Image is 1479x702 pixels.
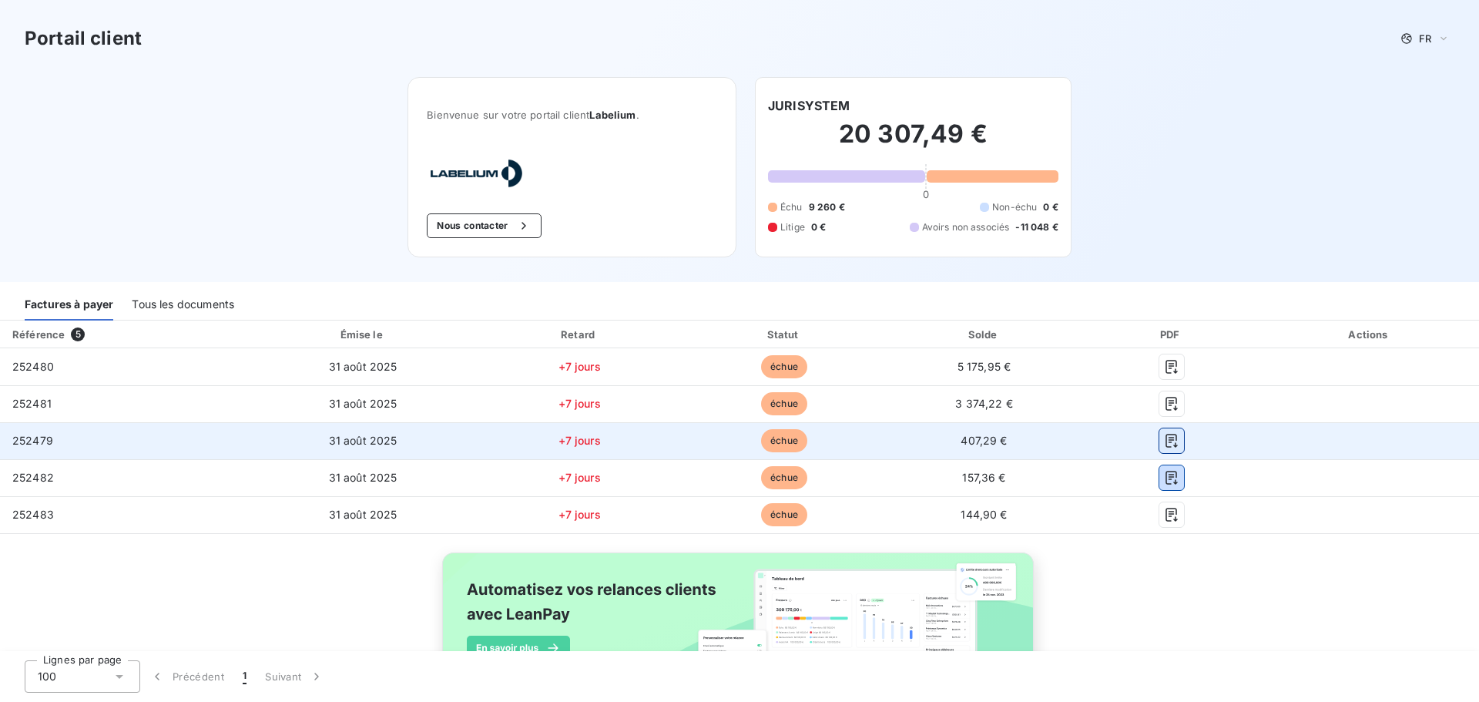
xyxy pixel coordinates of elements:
[992,200,1037,214] span: Non-échu
[427,213,541,238] button: Nous contacter
[12,360,54,373] span: 252480
[25,288,113,321] div: Factures à payer
[12,471,54,484] span: 252482
[761,429,807,452] span: échue
[329,434,397,447] span: 31 août 2025
[12,508,54,521] span: 252483
[427,158,525,189] img: Company logo
[12,328,65,341] div: Référence
[888,327,1079,342] div: Solde
[329,471,397,484] span: 31 août 2025
[1043,200,1058,214] span: 0 €
[961,434,1007,447] span: 407,29 €
[71,327,85,341] span: 5
[25,25,142,52] h3: Portail client
[768,96,850,115] h6: JURISYSTEM
[329,508,397,521] span: 31 août 2025
[923,188,929,200] span: 0
[558,471,601,484] span: +7 jours
[558,508,601,521] span: +7 jours
[140,660,233,693] button: Précédent
[780,200,803,214] span: Échu
[479,327,680,342] div: Retard
[329,360,397,373] span: 31 août 2025
[427,109,717,121] span: Bienvenue sur votre portail client .
[243,669,246,684] span: 1
[780,220,805,234] span: Litige
[12,397,52,410] span: 252481
[761,503,807,526] span: échue
[253,327,473,342] div: Émise le
[589,109,636,121] span: Labelium
[811,220,826,234] span: 0 €
[1263,327,1476,342] div: Actions
[38,669,56,684] span: 100
[962,471,1005,484] span: 157,36 €
[558,397,601,410] span: +7 jours
[12,434,53,447] span: 252479
[809,200,845,214] span: 9 260 €
[768,119,1058,165] h2: 20 307,49 €
[558,360,601,373] span: +7 jours
[1015,220,1058,234] span: -11 048 €
[233,660,256,693] button: 1
[961,508,1007,521] span: 144,90 €
[761,466,807,489] span: échue
[132,288,234,321] div: Tous les documents
[558,434,601,447] span: +7 jours
[922,220,1010,234] span: Avoirs non associés
[1419,32,1431,45] span: FR
[256,660,334,693] button: Suivant
[1086,327,1257,342] div: PDF
[686,327,883,342] div: Statut
[761,392,807,415] span: échue
[955,397,1013,410] span: 3 374,22 €
[957,360,1011,373] span: 5 175,95 €
[329,397,397,410] span: 31 août 2025
[761,355,807,378] span: échue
